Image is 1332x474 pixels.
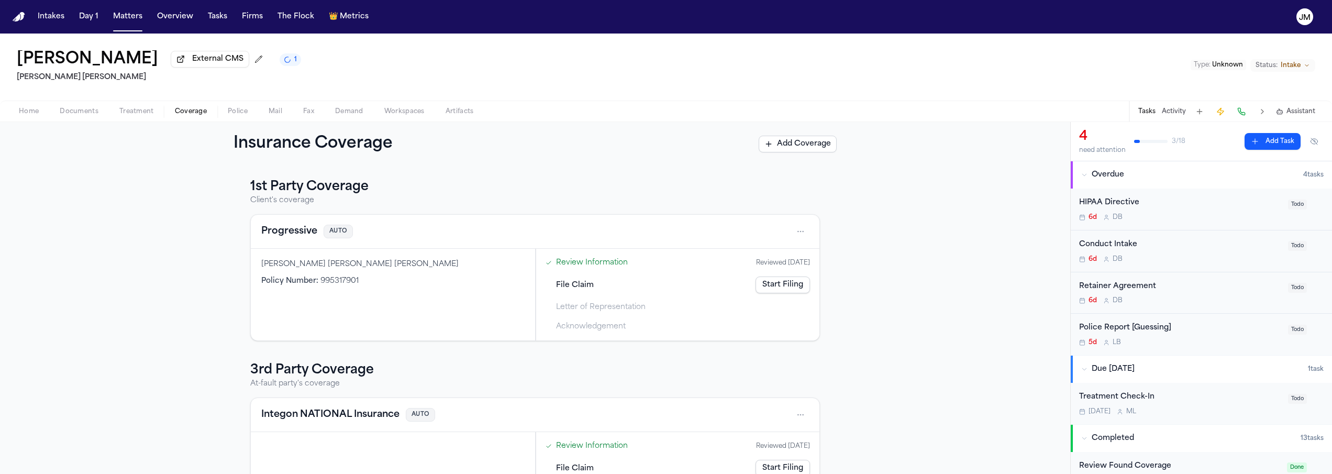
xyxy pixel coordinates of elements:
[19,107,39,116] span: Home
[1303,171,1324,179] span: 4 task s
[1276,107,1315,116] button: Assistant
[294,56,297,64] span: 1
[34,7,69,26] button: Intakes
[175,107,207,116] span: Coverage
[1308,365,1324,373] span: 1 task
[1301,434,1324,443] span: 13 task s
[446,107,474,116] span: Artifacts
[1079,281,1282,293] div: Retainer Agreement
[1212,62,1243,68] span: Unknown
[556,321,626,332] span: Acknowledgement
[261,407,399,422] button: View coverage details
[1089,407,1111,416] span: [DATE]
[153,7,197,26] button: Overview
[261,259,525,270] div: [PERSON_NAME] [PERSON_NAME] [PERSON_NAME]
[261,224,317,239] button: View coverage details
[1213,104,1228,119] button: Create Immediate Task
[1113,296,1123,305] span: D B
[1234,104,1249,119] button: Make a Call
[1126,407,1136,416] span: M L
[1071,356,1332,383] button: Due [DATE]1task
[1079,391,1282,403] div: Treatment Check-In
[1071,161,1332,189] button: Overdue4tasks
[250,362,820,379] h3: 3rd Party Coverage
[1079,460,1281,472] div: Review Found Coverage
[250,195,820,206] p: Client's coverage
[269,107,282,116] span: Mail
[1113,213,1123,222] span: D B
[13,12,25,22] img: Finch Logo
[17,50,158,69] h1: [PERSON_NAME]
[384,107,425,116] span: Workspaces
[280,53,301,66] button: 1 active task
[1079,146,1126,155] div: need attention
[1071,425,1332,452] button: Completed13tasks
[228,107,248,116] span: Police
[536,249,819,340] div: Claims filing progress
[1092,433,1134,444] span: Completed
[1162,107,1186,116] button: Activity
[1288,200,1307,210] span: Todo
[1079,322,1282,334] div: Police Report [Guessing]
[556,302,646,313] span: Letter of Representation
[756,259,810,267] div: Reviewed [DATE]
[1288,283,1307,293] span: Todo
[303,107,314,116] span: Fax
[1286,107,1315,116] span: Assistant
[1192,104,1207,119] button: Add Task
[792,406,809,423] button: Open actions
[556,440,628,451] a: Open Review Information
[1089,213,1097,222] span: 6d
[119,107,154,116] span: Treatment
[541,254,814,335] div: Steps
[1191,60,1246,70] button: Edit Type: Unknown
[1281,61,1301,70] span: Intake
[60,107,98,116] span: Documents
[1079,239,1282,251] div: Conduct Intake
[250,179,820,195] h3: 1st Party Coverage
[171,51,249,68] button: External CMS
[1194,62,1211,68] span: Type :
[1138,107,1156,116] button: Tasks
[1287,462,1307,472] span: Done
[1250,59,1315,72] button: Change status from Intake
[556,257,628,268] a: Open Review Information
[756,442,810,450] div: Reviewed [DATE]
[324,225,353,239] span: AUTO
[1089,255,1097,263] span: 6d
[1089,296,1097,305] span: 6d
[325,7,373,26] button: crownMetrics
[1071,383,1332,424] div: Open task: Treatment Check-In
[13,12,25,22] a: Home
[109,7,147,26] button: Matters
[204,7,231,26] button: Tasks
[1172,137,1185,146] span: 3 / 18
[250,379,820,389] p: At-fault party's coverage
[756,277,810,293] a: Start Filing
[1113,255,1123,263] span: D B
[1079,128,1126,145] div: 4
[1071,189,1332,230] div: Open task: HIPAA Directive
[261,277,318,285] span: Policy Number :
[792,223,809,240] button: Open actions
[1256,61,1278,70] span: Status:
[1092,364,1135,374] span: Due [DATE]
[1079,197,1282,209] div: HIPAA Directive
[335,107,363,116] span: Demand
[192,54,243,64] span: External CMS
[1071,230,1332,272] div: Open task: Conduct Intake
[273,7,318,26] button: The Flock
[406,408,435,422] span: AUTO
[1092,170,1124,180] span: Overdue
[238,7,267,26] button: Firms
[759,136,837,152] button: Add Coverage
[17,50,158,69] button: Edit matter name
[75,7,103,26] button: Day 1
